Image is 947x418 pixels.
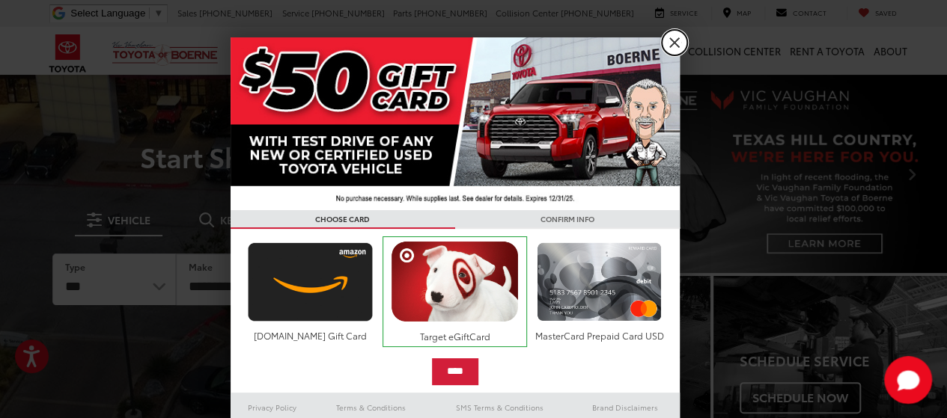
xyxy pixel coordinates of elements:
a: Terms & Conditions [314,399,428,417]
img: mastercard.png [533,242,666,322]
img: 42635_top_851395.jpg [231,37,680,210]
div: Target eGiftCard [387,330,523,342]
img: targetcard.png [387,241,523,322]
a: Privacy Policy [231,399,314,417]
img: amazoncard.png [244,242,377,322]
svg: Start Chat [884,356,932,404]
a: SMS Terms & Conditions [429,399,570,417]
div: MasterCard Prepaid Card USD [533,329,666,342]
button: Toggle Chat Window [884,356,932,404]
h3: CONFIRM INFO [455,210,680,229]
h3: CHOOSE CARD [231,210,455,229]
a: Brand Disclaimers [570,399,680,417]
div: [DOMAIN_NAME] Gift Card [244,329,377,342]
